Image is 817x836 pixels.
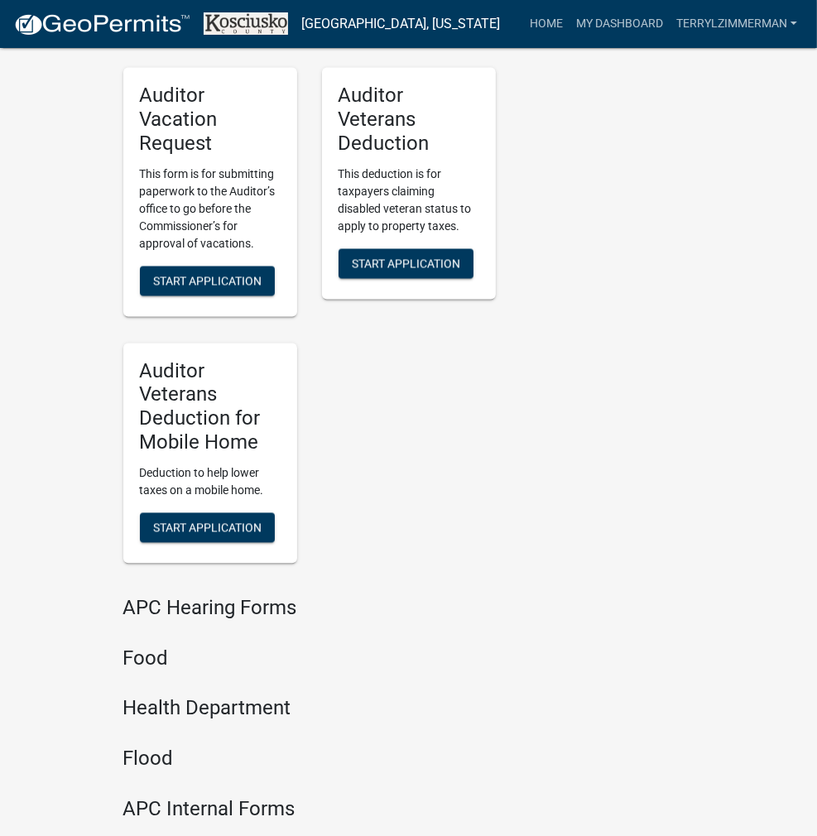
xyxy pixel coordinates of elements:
[140,465,281,500] p: Deduction to help lower taxes on a mobile home.
[670,8,804,40] a: TERRYLZIMMERMAN
[301,10,500,38] a: [GEOGRAPHIC_DATA], [US_STATE]
[123,647,496,671] h4: Food
[140,513,275,543] button: Start Application
[123,597,496,621] h4: APC Hearing Forms
[523,8,569,40] a: Home
[153,521,262,534] span: Start Application
[352,257,460,270] span: Start Application
[123,798,496,822] h4: APC Internal Forms
[153,274,262,287] span: Start Application
[569,8,670,40] a: My Dashboard
[339,84,479,156] h5: Auditor Veterans Deduction
[140,84,281,156] h5: Auditor Vacation Request
[140,267,275,296] button: Start Application
[339,166,479,236] p: This deduction is for taxpayers claiming disabled veteran status to apply to property taxes.
[204,12,288,35] img: Kosciusko County, Indiana
[339,249,473,279] button: Start Application
[140,360,281,455] h5: Auditor Veterans Deduction for Mobile Home
[140,166,281,253] p: This form is for submitting paperwork to the Auditor’s office to go before the Commissioner’s for...
[123,697,496,721] h4: Health Department
[123,747,496,771] h4: Flood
